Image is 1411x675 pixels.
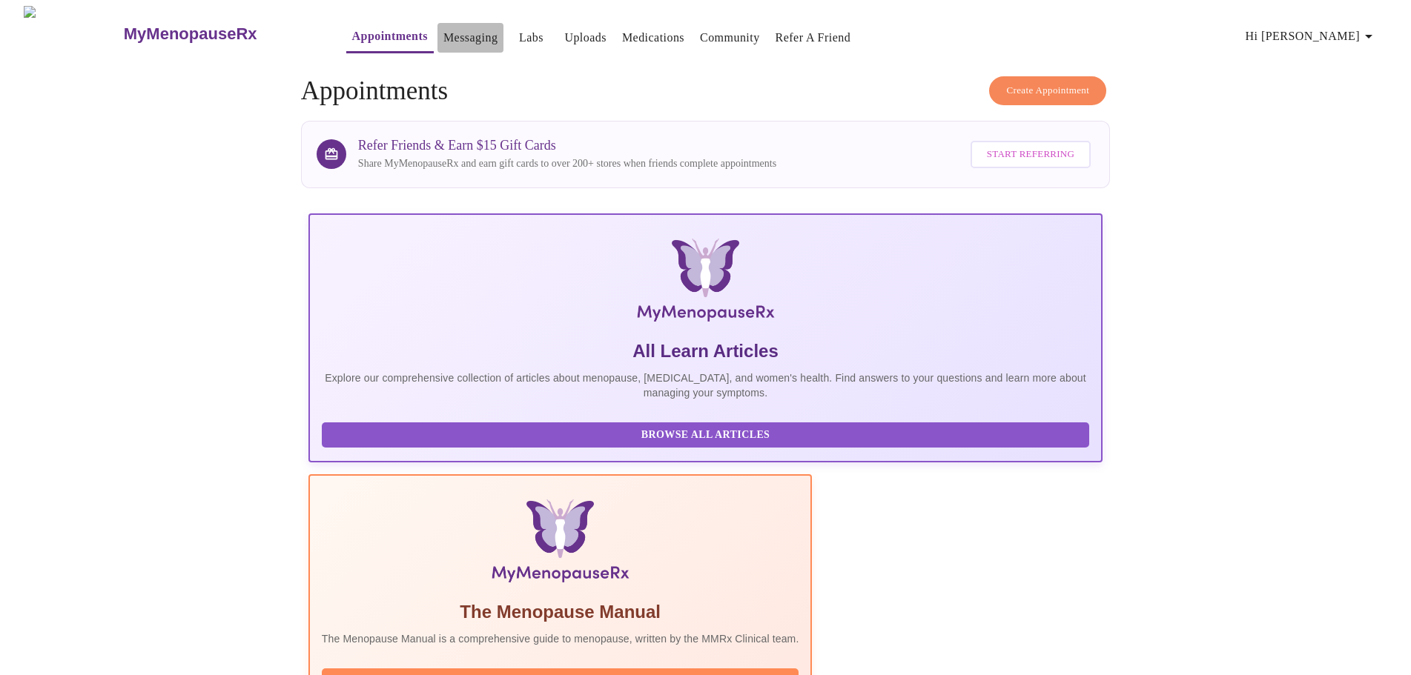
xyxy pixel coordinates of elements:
[770,23,857,53] button: Refer a Friend
[358,138,776,153] h3: Refer Friends & Earn $15 Gift Cards
[322,370,1089,400] p: Explore our comprehensive collection of articles about menopause, [MEDICAL_DATA], and women's hea...
[322,339,1089,363] h5: All Learn Articles
[397,499,723,588] img: Menopause Manual
[322,422,1089,448] button: Browse All Articles
[24,6,122,61] img: MyMenopauseRx Logo
[987,146,1074,163] span: Start Referring
[337,426,1074,445] span: Browse All Articles
[322,600,799,624] h5: The Menopause Manual
[322,428,1093,440] a: Browse All Articles
[694,23,766,53] button: Community
[441,239,971,327] img: MyMenopauseRx Logo
[700,27,760,48] a: Community
[507,23,555,53] button: Labs
[437,23,503,53] button: Messaging
[322,631,799,646] p: The Menopause Manual is a comprehensive guide to menopause, written by the MMRx Clinical team.
[352,26,428,47] a: Appointments
[124,24,257,44] h3: MyMenopauseRx
[1006,82,1089,99] span: Create Appointment
[622,27,684,48] a: Medications
[346,21,434,53] button: Appointments
[443,27,498,48] a: Messaging
[616,23,690,53] button: Medications
[122,8,316,60] a: MyMenopauseRx
[989,76,1106,105] button: Create Appointment
[301,76,1110,106] h4: Appointments
[1246,26,1378,47] span: Hi [PERSON_NAME]
[564,27,607,48] a: Uploads
[971,141,1091,168] button: Start Referring
[1240,21,1384,51] button: Hi [PERSON_NAME]
[358,156,776,171] p: Share MyMenopauseRx and earn gift cards to over 200+ stores when friends complete appointments
[558,23,612,53] button: Uploads
[776,27,851,48] a: Refer a Friend
[519,27,543,48] a: Labs
[967,133,1094,176] a: Start Referring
